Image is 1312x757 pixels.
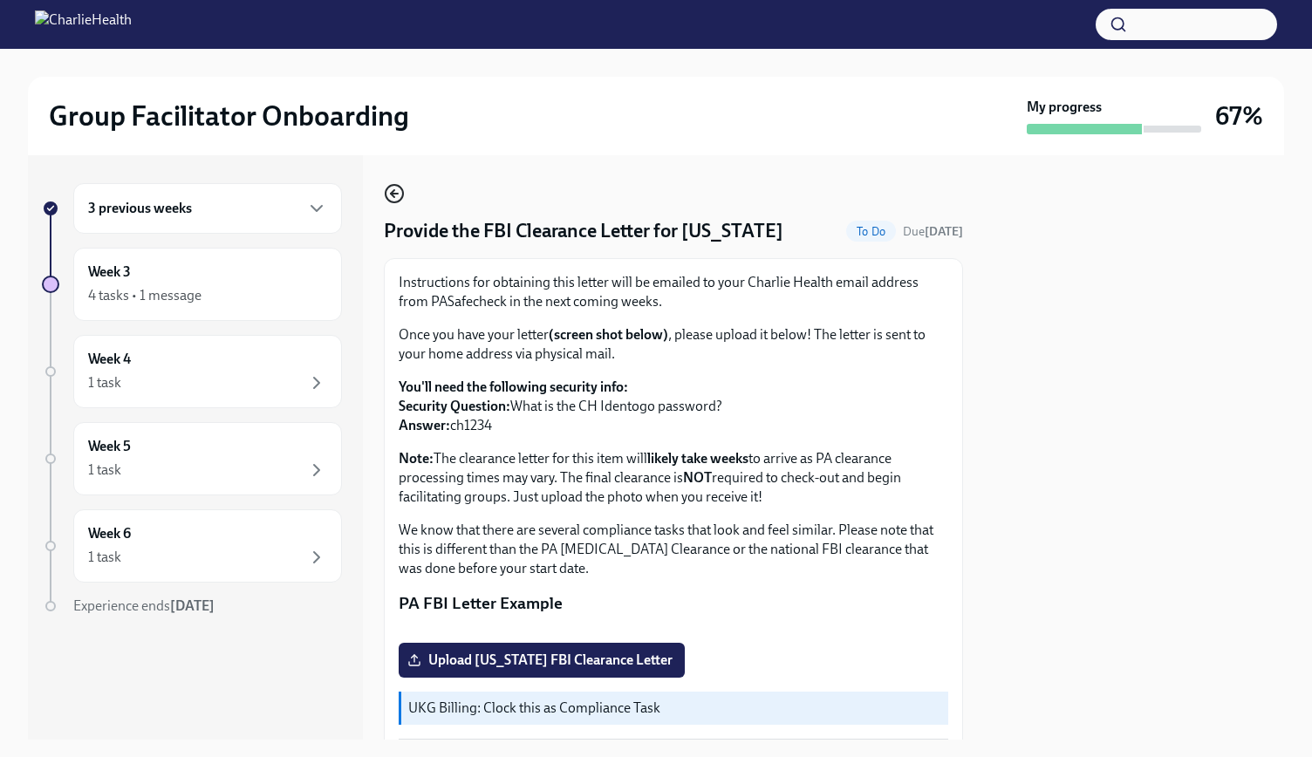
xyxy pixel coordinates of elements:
[42,509,342,583] a: Week 61 task
[408,699,941,718] p: UKG Billing: Clock this as Compliance Task
[35,10,132,38] img: CharlieHealth
[88,437,131,456] h6: Week 5
[399,378,948,435] p: What is the CH Identogo password? ch1234
[49,99,409,133] h2: Group Facilitator Onboarding
[647,450,748,467] strong: likely take weeks
[399,450,434,467] strong: Note:
[1027,98,1102,117] strong: My progress
[399,398,510,414] strong: Security Question:
[42,248,342,321] a: Week 34 tasks • 1 message
[399,449,948,507] p: The clearance letter for this item will to arrive as PA clearance processing times may vary. The ...
[73,597,215,614] span: Experience ends
[399,592,948,615] p: PA FBI Letter Example
[903,224,963,239] span: Due
[88,524,131,543] h6: Week 6
[399,643,685,678] label: Upload [US_STATE] FBI Clearance Letter
[903,223,963,240] span: November 4th, 2025 09:00
[88,373,121,392] div: 1 task
[1215,100,1263,132] h3: 67%
[170,597,215,614] strong: [DATE]
[549,326,668,343] strong: (screen shot below)
[399,325,948,364] p: Once you have your letter , please upload it below! The letter is sent to your home address via p...
[411,651,673,669] span: Upload [US_STATE] FBI Clearance Letter
[846,225,896,238] span: To Do
[42,422,342,495] a: Week 51 task
[88,263,131,282] h6: Week 3
[384,218,783,244] h4: Provide the FBI Clearance Letter for [US_STATE]
[42,335,342,408] a: Week 41 task
[399,521,948,578] p: We know that there are several compliance tasks that look and feel similar. Please note that this...
[88,350,131,369] h6: Week 4
[399,378,628,395] strong: You'll need the following security info:
[399,273,948,311] p: Instructions for obtaining this letter will be emailed to your Charlie Health email address from ...
[399,417,450,433] strong: Answer:
[88,199,192,218] h6: 3 previous weeks
[925,224,963,239] strong: [DATE]
[88,548,121,567] div: 1 task
[88,460,121,480] div: 1 task
[683,469,712,486] strong: NOT
[88,286,202,305] div: 4 tasks • 1 message
[73,183,342,234] div: 3 previous weeks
